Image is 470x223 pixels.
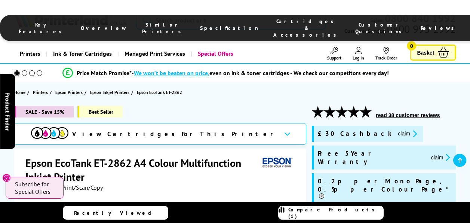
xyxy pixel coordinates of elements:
span: Home [14,88,25,96]
span: Basket [417,48,434,58]
a: Managed Print Services [117,44,191,63]
button: promo-description [429,153,452,162]
a: Printers [33,88,50,96]
a: Epson Printers [55,88,85,96]
span: Epson Inkjet Printers [90,88,129,96]
span: Epson EcoTank ET-2862 [137,88,182,96]
span: | Print/Scan/Copy [59,184,103,191]
img: View Cartridges [31,127,68,139]
button: read 38 customer reviews [374,112,442,119]
span: Overview [81,25,127,31]
span: Free 5 Year Warranty [318,149,425,166]
span: Recently Viewed [74,210,159,216]
span: We won’t be beaten on price, [134,69,209,77]
span: Support [327,55,341,61]
button: Close [2,174,11,182]
a: Epson Inkjet Printers [90,88,131,96]
span: Specification [200,25,258,31]
a: Ink & Toner Cartridges [46,44,117,63]
span: Compare Products (1) [288,206,383,220]
span: View Cartridges For This Printer [72,130,278,138]
a: Printers [14,44,46,63]
span: Ink & Toner Cartridges [53,44,112,63]
span: Price Match Promise* [77,69,132,77]
a: Support [327,47,341,61]
span: Epson Printers [55,88,83,96]
span: Similar Printers [142,21,185,35]
a: Epson EcoTank ET-2862 [137,88,184,96]
a: Special Offers [191,44,239,63]
button: promo-description [396,129,419,138]
span: Customer Questions [355,21,406,35]
a: Track Order [375,47,397,61]
a: Recently Viewed [63,206,168,220]
span: Cartridges & Accessories [273,18,340,38]
span: £30 Cashback [318,129,392,138]
a: Compare Products (1) [278,206,384,220]
a: Log In [353,47,364,61]
span: SALE - Save 15% [14,106,74,117]
span: Best Seller [77,106,123,117]
span: 0 [407,41,416,51]
div: - even on ink & toner cartridges - We check our competitors every day! [132,69,389,77]
span: Printers [33,88,48,96]
span: Product Finder [4,92,11,131]
span: Subscribe for Special Offers [15,180,56,195]
span: Log In [353,55,364,61]
li: modal_Promise [4,67,448,80]
img: Epson [259,156,294,170]
span: 0.2p per Mono Page, 0.5p per Colour Page* [318,177,452,202]
a: Home [14,88,27,96]
h1: Epson EcoTank ET-2862 A4 Colour Multifunction Inkjet Printer [25,156,260,184]
a: Basket 0 [410,45,456,61]
span: Key Features [19,21,66,35]
span: Reviews [421,25,458,31]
